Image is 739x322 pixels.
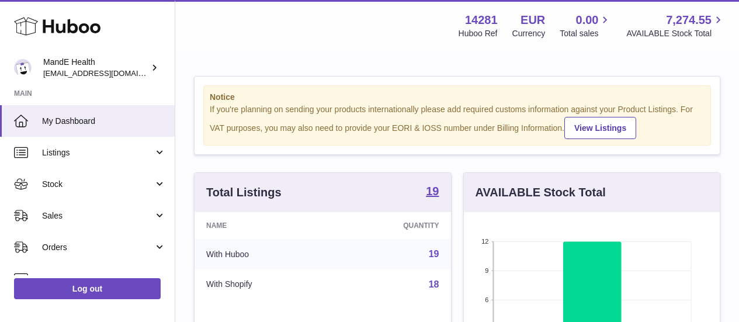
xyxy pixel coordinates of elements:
span: Stock [42,179,154,190]
strong: 19 [426,185,439,197]
td: With Huboo [195,239,332,269]
span: Listings [42,147,154,158]
div: Currency [512,28,546,39]
h3: Total Listings [206,185,282,200]
a: 0.00 Total sales [560,12,612,39]
text: 12 [481,238,488,245]
strong: 14281 [465,12,498,28]
span: 0.00 [576,12,599,28]
div: Huboo Ref [459,28,498,39]
span: Usage [42,273,166,285]
span: Orders [42,242,154,253]
strong: Notice [210,92,705,103]
span: AVAILABLE Stock Total [626,28,725,39]
th: Name [195,212,332,239]
span: Total sales [560,28,612,39]
a: 7,274.55 AVAILABLE Stock Total [626,12,725,39]
a: 19 [426,185,439,199]
div: MandE Health [43,57,148,79]
td: With Shopify [195,269,332,300]
span: 7,274.55 [666,12,712,28]
a: Log out [14,278,161,299]
th: Quantity [332,212,450,239]
a: 18 [429,279,439,289]
a: 19 [429,249,439,259]
a: View Listings [564,117,636,139]
img: internalAdmin-14281@internal.huboo.com [14,59,32,77]
span: My Dashboard [42,116,166,127]
text: 6 [485,296,488,303]
text: 9 [485,267,488,274]
span: [EMAIL_ADDRESS][DOMAIN_NAME] [43,68,172,78]
span: Sales [42,210,154,221]
div: If you're planning on sending your products internationally please add required customs informati... [210,104,705,139]
h3: AVAILABLE Stock Total [476,185,606,200]
strong: EUR [521,12,545,28]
